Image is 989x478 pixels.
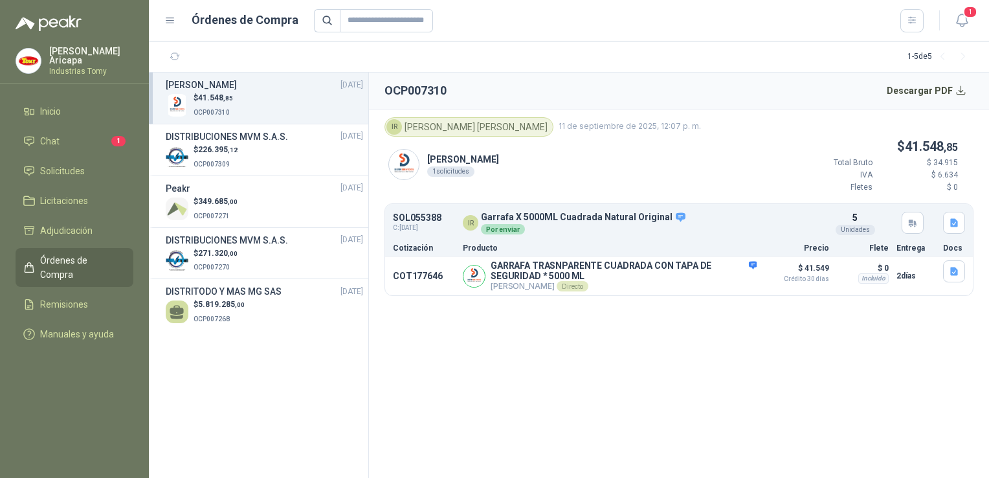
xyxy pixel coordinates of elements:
[896,268,935,284] p: 2 días
[194,264,230,271] span: OCP007270
[491,281,757,291] p: [PERSON_NAME]
[764,244,829,252] p: Precio
[166,198,188,220] img: Company Logo
[166,78,237,92] h3: [PERSON_NAME]
[559,120,701,133] span: 11 de septiembre de 2025, 12:07 p. m.
[393,244,455,252] p: Cotización
[228,146,238,154] span: ,12
[463,266,485,287] img: Company Logo
[198,197,238,206] span: 349.685
[389,150,419,179] img: Company Logo
[166,233,288,247] h3: DISTRIBUCIONES MVM S.A.S.
[880,157,958,169] p: $ 34.915
[907,47,973,67] div: 1 - 5 de 5
[166,130,363,170] a: DISTRIBUCIONES MVM S.A.S.[DATE] Company Logo$226.395,12OCP007309
[384,82,447,100] h2: OCP007310
[166,284,363,325] a: DISTRITODO Y MAS MG SAS[DATE] $5.819.285,00OCP007268
[228,198,238,205] span: ,00
[198,93,233,102] span: 41.548
[194,212,230,220] span: OCP007271
[386,119,402,135] div: IR
[166,146,188,168] img: Company Logo
[235,301,245,308] span: ,00
[166,249,188,271] img: Company Logo
[795,157,872,169] p: Total Bruto
[40,223,93,238] span: Adjudicación
[166,78,363,119] a: [PERSON_NAME][DATE] Company Logo$41.548,85OCP007310
[194,196,238,208] p: $
[111,136,126,146] span: 1
[192,11,298,29] h1: Órdenes de Compra
[194,92,233,104] p: $
[166,181,363,222] a: Peakr[DATE] Company Logo$349.685,00OCP007271
[194,144,238,156] p: $
[166,130,288,144] h3: DISTRIBUCIONES MVM S.A.S.
[837,260,889,276] p: $ 0
[340,182,363,194] span: [DATE]
[880,169,958,181] p: $ 6.634
[16,218,133,243] a: Adjudicación
[393,223,441,233] span: C: [DATE]
[764,260,829,282] p: $ 41.549
[198,145,238,154] span: 226.395
[40,104,61,119] span: Inicio
[166,94,188,117] img: Company Logo
[481,212,687,223] p: Garrafa X 5000ML Cuadrada Natural Original
[463,215,478,231] div: IR
[837,244,889,252] p: Flete
[340,234,363,246] span: [DATE]
[340,130,363,142] span: [DATE]
[166,181,190,196] h3: Peakr
[16,248,133,287] a: Órdenes de Compra
[194,299,245,311] p: $
[944,141,958,154] span: ,85
[228,250,238,257] span: ,00
[384,117,553,137] div: [PERSON_NAME] [PERSON_NAME]
[393,213,441,223] p: SOL055388
[223,95,233,102] span: ,85
[963,6,977,18] span: 1
[194,161,230,168] span: OCP007309
[16,188,133,213] a: Licitaciones
[49,47,133,65] p: [PERSON_NAME] Aricapa
[905,139,958,154] span: 41.548
[795,181,872,194] p: Fletes
[950,9,973,32] button: 1
[16,322,133,347] a: Manuales y ayuda
[40,134,60,148] span: Chat
[16,16,82,31] img: Logo peakr
[40,194,88,208] span: Licitaciones
[194,247,238,260] p: $
[16,159,133,183] a: Solicitudes
[858,273,889,284] div: Incluido
[16,49,41,73] img: Company Logo
[393,271,455,281] p: COT177646
[166,233,363,274] a: DISTRIBUCIONES MVM S.A.S.[DATE] Company Logo$271.320,00OCP007270
[198,249,238,258] span: 271.320
[427,152,499,166] p: [PERSON_NAME]
[166,284,282,299] h3: DISTRITODO Y MAS MG SAS
[49,67,133,75] p: Industrias Tomy
[463,244,757,252] p: Producto
[40,164,85,178] span: Solicitudes
[491,260,757,281] p: GARRAFA TRASNPARENTE CUADRADA CON TAPA DE SEGURIDAD * 5000 ML
[481,224,525,234] div: Por enviar
[880,78,974,104] button: Descargar PDF
[880,181,958,194] p: $ 0
[340,286,363,298] span: [DATE]
[194,315,230,323] span: OCP007268
[198,300,245,309] span: 5.819.285
[836,225,875,235] div: Unidades
[943,244,965,252] p: Docs
[852,211,858,225] p: 5
[557,281,588,291] div: Directo
[795,169,872,181] p: IVA
[427,166,474,177] div: 1 solicitudes
[16,99,133,124] a: Inicio
[896,244,935,252] p: Entrega
[40,297,88,312] span: Remisiones
[340,79,363,91] span: [DATE]
[40,253,121,282] span: Órdenes de Compra
[764,276,829,282] span: Crédito 30 días
[16,129,133,154] a: Chat1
